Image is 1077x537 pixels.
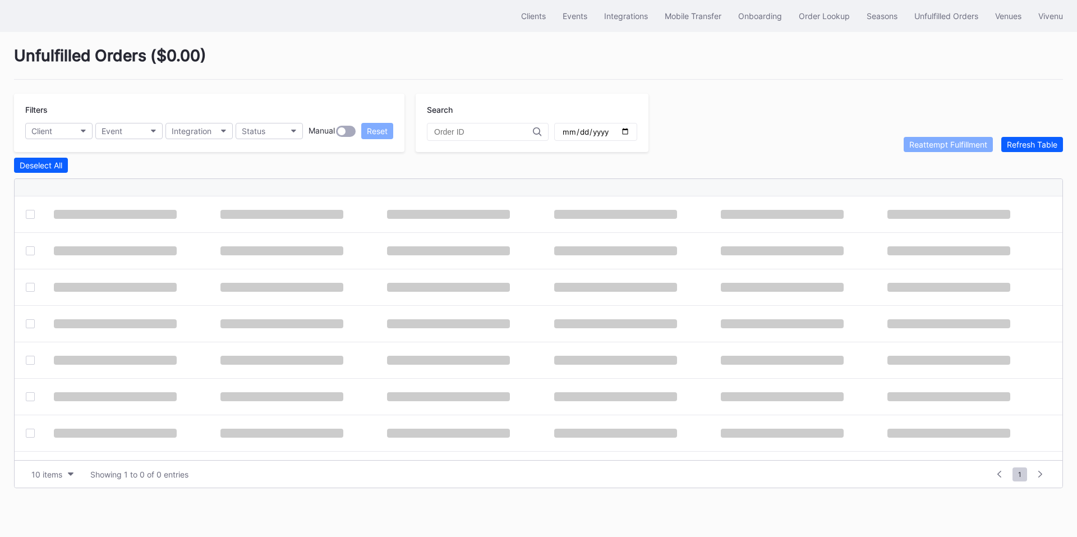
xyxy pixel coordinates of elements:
div: Refresh Table [1007,140,1057,149]
button: Clients [513,6,554,26]
button: Reset [361,123,393,139]
div: Reattempt Fulfillment [909,140,987,149]
div: Filters [25,105,393,114]
span: 1 [1012,467,1027,481]
button: Client [25,123,93,139]
div: 10 items [31,470,62,479]
button: Unfulfilled Orders [906,6,987,26]
div: Events [563,11,587,21]
div: Integration [172,126,211,136]
button: Seasons [858,6,906,26]
button: Onboarding [730,6,790,26]
div: Order Lookup [799,11,850,21]
input: Order ID [434,127,533,136]
button: 10 items [26,467,79,482]
button: Event [95,123,163,139]
div: Seasons [867,11,897,21]
div: Unfulfilled Orders ( $0.00 ) [14,46,1063,80]
div: Venues [995,11,1021,21]
div: Reset [367,126,388,136]
div: Integrations [604,11,648,21]
div: Deselect All [20,160,62,170]
button: Deselect All [14,158,68,173]
button: Refresh Table [1001,137,1063,152]
div: Onboarding [738,11,782,21]
div: Manual [309,126,335,137]
button: Order Lookup [790,6,858,26]
div: Clients [521,11,546,21]
button: Vivenu [1030,6,1071,26]
div: Search [427,105,637,114]
div: Client [31,126,52,136]
button: Mobile Transfer [656,6,730,26]
div: Unfulfilled Orders [914,11,978,21]
button: Integration [165,123,233,139]
div: Showing 1 to 0 of 0 entries [90,470,188,479]
button: Reattempt Fulfillment [904,137,993,152]
button: Events [554,6,596,26]
button: Venues [987,6,1030,26]
div: Event [102,126,122,136]
button: Status [236,123,303,139]
div: Status [242,126,265,136]
div: Mobile Transfer [665,11,721,21]
button: Integrations [596,6,656,26]
div: Vivenu [1038,11,1063,21]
